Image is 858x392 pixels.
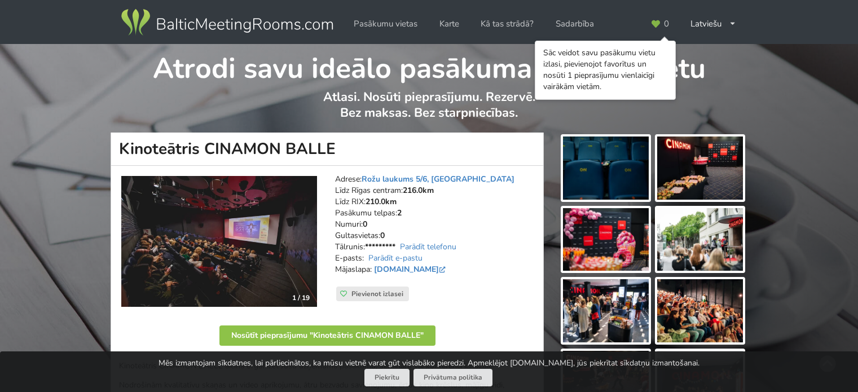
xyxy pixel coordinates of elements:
button: Nosūtīt pieprasījumu "Kinoteātris CINAMON BALLE" [219,325,435,346]
a: Neierastas vietas | Liepāja | Kinoteātris CINAMON BALLE 1 / 19 [121,176,317,307]
strong: 216.0km [403,185,434,196]
a: Privātuma politika [413,369,492,386]
img: Kinoteātris CINAMON BALLE | Liepāja | Pasākumu vieta - galerijas bilde [657,279,743,342]
span: Pievienot izlasei [351,289,403,298]
a: Parādīt telefonu [400,241,456,252]
img: Kinoteātris CINAMON BALLE | Liepāja | Pasākumu vieta - galerijas bilde [563,279,649,342]
div: Sāc veidot savu pasākumu vietu izlasi, pievienojot favorītus un nosūti 1 pieprasījumu vienlaicīgi... [543,47,667,93]
img: Kinoteātris CINAMON BALLE | Liepāja | Pasākumu vieta - galerijas bilde [563,136,649,200]
img: Neierastas vietas | Liepāja | Kinoteātris CINAMON BALLE [121,176,317,307]
a: Pasākumu vietas [346,13,425,35]
img: Kinoteātris CINAMON BALLE | Liepāja | Pasākumu vieta - galerijas bilde [657,136,743,200]
strong: 0 [363,219,367,230]
h1: Atrodi savu ideālo pasākuma norises vietu [111,44,747,87]
address: Adrese: Līdz Rīgas centram: Līdz RIX: Pasākumu telpas: Numuri: Gultasvietas: Tālrunis: E-pasts: M... [335,174,535,287]
button: Piekrītu [364,369,410,386]
strong: 0 [380,230,385,241]
p: Atlasi. Nosūti pieprasījumu. Rezervē. Bez maksas. Bez starpniecības. [111,89,747,133]
strong: 210.0km [366,196,397,207]
img: Kinoteātris CINAMON BALLE | Liepāja | Pasākumu vieta - galerijas bilde [657,208,743,271]
a: Sadarbība [548,13,602,35]
div: 1 / 19 [285,289,316,306]
a: Rožu laukums 5/6, [GEOGRAPHIC_DATA] [362,174,514,184]
a: Parādīt e-pastu [368,253,423,263]
img: Baltic Meeting Rooms [119,7,335,38]
div: Latviešu [683,13,744,35]
strong: 2 [397,208,402,218]
h1: Kinoteātris CINAMON BALLE [111,133,544,166]
img: Kinoteātris CINAMON BALLE | Liepāja | Pasākumu vieta - galerijas bilde [563,208,649,271]
a: Karte [432,13,467,35]
a: [DOMAIN_NAME] [374,264,448,275]
span: 0 [664,20,669,28]
a: Kā tas strādā? [473,13,542,35]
